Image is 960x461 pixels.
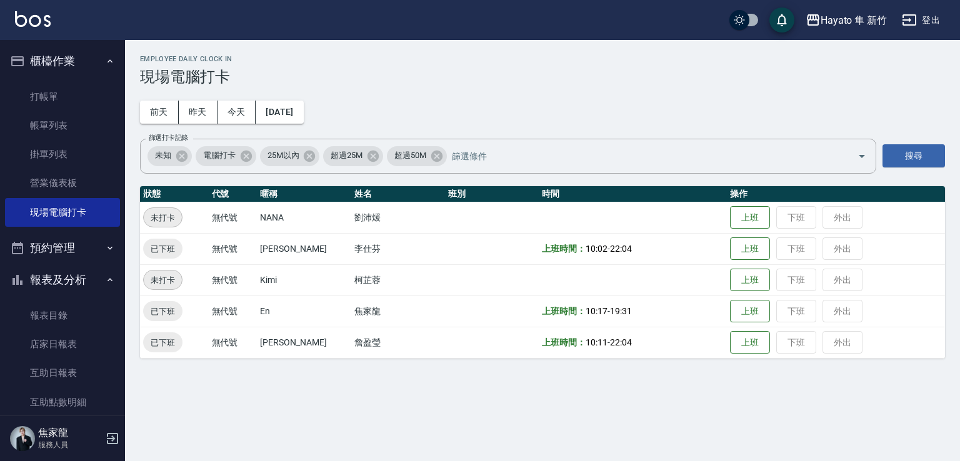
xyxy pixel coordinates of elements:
[257,186,351,202] th: 暱稱
[147,146,192,166] div: 未知
[257,202,351,233] td: NANA
[323,146,383,166] div: 超過25M
[144,274,182,287] span: 未打卡
[351,186,445,202] th: 姓名
[260,149,307,162] span: 25M以內
[209,233,257,264] td: 無代號
[15,11,51,27] img: Logo
[610,337,632,347] span: 22:04
[196,149,243,162] span: 電腦打卡
[257,327,351,358] td: [PERSON_NAME]
[897,9,945,32] button: 登出
[542,306,586,316] b: 上班時間：
[260,146,320,166] div: 25M以內
[257,233,351,264] td: [PERSON_NAME]
[5,330,120,359] a: 店家日報表
[179,101,217,124] button: 昨天
[5,198,120,227] a: 現場電腦打卡
[769,7,794,32] button: save
[143,242,182,255] span: 已下班
[539,186,727,202] th: 時間
[257,264,351,295] td: Kimi
[209,264,257,295] td: 無代號
[821,12,887,28] div: Hayato 隼 新竹
[257,295,351,327] td: En
[542,244,586,254] b: 上班時間：
[5,232,120,264] button: 預約管理
[140,68,945,86] h3: 現場電腦打卡
[586,337,607,347] span: 10:11
[5,359,120,387] a: 互助日報表
[10,426,35,451] img: Person
[586,306,607,316] span: 10:17
[351,295,445,327] td: 焦家龍
[852,146,872,166] button: Open
[5,45,120,77] button: 櫃檯作業
[539,295,727,327] td: -
[5,169,120,197] a: 營業儀表板
[143,305,182,318] span: 已下班
[196,146,256,166] div: 電腦打卡
[5,140,120,169] a: 掛單列表
[143,336,182,349] span: 已下班
[5,264,120,296] button: 報表及分析
[209,295,257,327] td: 無代號
[5,82,120,111] a: 打帳單
[730,300,770,323] button: 上班
[323,149,370,162] span: 超過25M
[351,264,445,295] td: 柯芷蓉
[149,133,188,142] label: 篩選打卡記錄
[387,149,434,162] span: 超過50M
[539,327,727,358] td: -
[256,101,303,124] button: [DATE]
[586,244,607,254] span: 10:02
[140,101,179,124] button: 前天
[5,301,120,330] a: 報表目錄
[38,439,102,450] p: 服務人員
[209,202,257,233] td: 無代號
[445,186,539,202] th: 班別
[727,186,945,202] th: 操作
[542,337,586,347] b: 上班時間：
[5,111,120,140] a: 帳單列表
[209,327,257,358] td: 無代號
[730,237,770,260] button: 上班
[351,202,445,233] td: 劉沛煖
[351,233,445,264] td: 李仕芬
[539,233,727,264] td: -
[730,206,770,229] button: 上班
[38,427,102,439] h5: 焦家龍
[730,269,770,292] button: 上班
[144,211,182,224] span: 未打卡
[730,331,770,354] button: 上班
[147,149,179,162] span: 未知
[351,327,445,358] td: 詹盈瑩
[140,55,945,63] h2: Employee Daily Clock In
[5,388,120,417] a: 互助點數明細
[610,306,632,316] span: 19:31
[209,186,257,202] th: 代號
[610,244,632,254] span: 22:04
[882,144,945,167] button: 搜尋
[449,145,836,167] input: 篩選條件
[217,101,256,124] button: 今天
[387,146,447,166] div: 超過50M
[801,7,892,33] button: Hayato 隼 新竹
[140,186,209,202] th: 狀態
